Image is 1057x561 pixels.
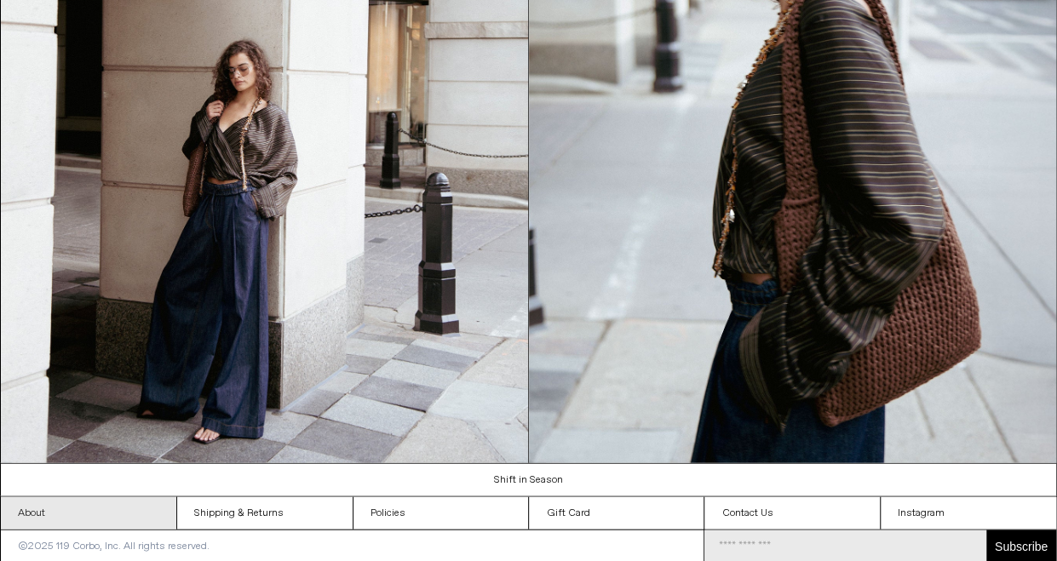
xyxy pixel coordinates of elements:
[881,497,1056,530] a: Instagram
[353,497,529,530] a: Policies
[177,497,353,530] a: Shipping & Returns
[1,497,176,530] a: About
[1,464,1057,496] a: Shift in Season
[529,497,704,530] a: Gift Card
[704,497,880,530] a: Contact Us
